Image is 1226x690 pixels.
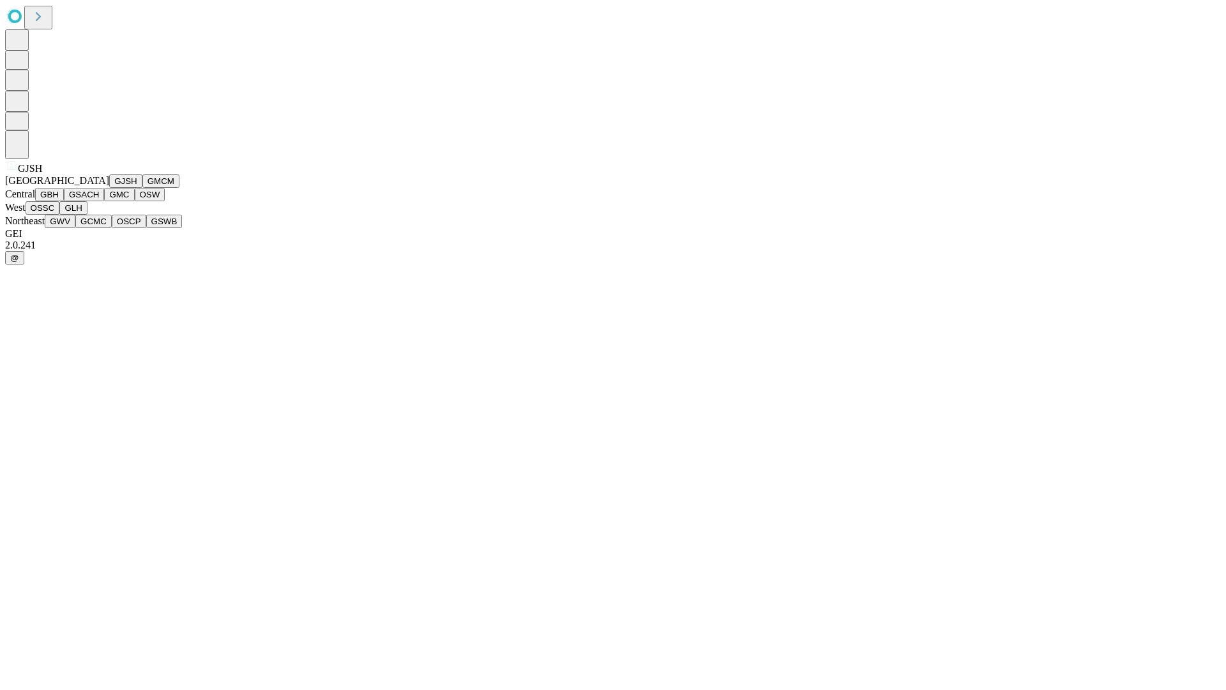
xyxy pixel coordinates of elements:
button: OSCP [112,215,146,228]
button: GBH [35,188,64,201]
button: GMC [104,188,134,201]
span: GJSH [18,163,42,174]
button: GMCM [142,174,179,188]
button: GSACH [64,188,104,201]
span: Central [5,188,35,199]
div: 2.0.241 [5,240,1221,251]
span: [GEOGRAPHIC_DATA] [5,175,109,186]
button: OSW [135,188,165,201]
span: Northeast [5,215,45,226]
button: GLH [59,201,87,215]
button: GJSH [109,174,142,188]
button: GCMC [75,215,112,228]
button: GSWB [146,215,183,228]
div: GEI [5,228,1221,240]
button: @ [5,251,24,264]
span: @ [10,253,19,263]
button: OSSC [26,201,60,215]
button: GWV [45,215,75,228]
span: West [5,202,26,213]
